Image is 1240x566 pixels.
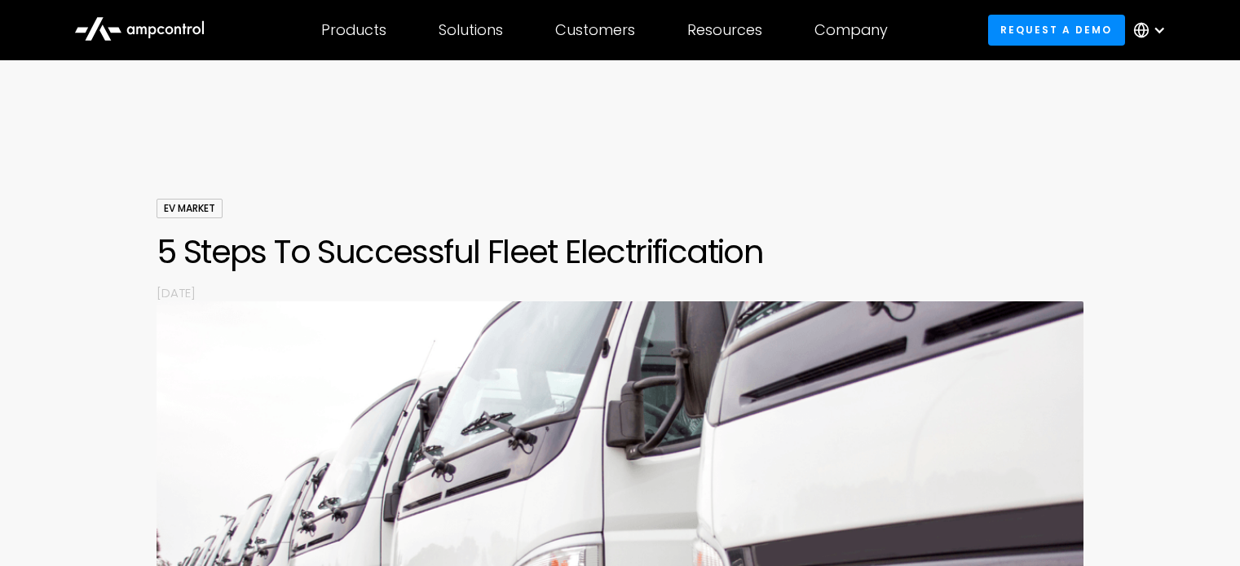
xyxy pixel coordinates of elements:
[814,21,888,39] div: Company
[157,284,1083,301] p: [DATE]
[321,21,386,39] div: Products
[988,15,1125,45] a: Request a demo
[555,21,635,39] div: Customers
[157,232,1083,271] h1: 5 Steps To Successful Fleet Electrification
[687,21,762,39] div: Resources
[439,21,503,39] div: Solutions
[157,199,223,218] div: EV Market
